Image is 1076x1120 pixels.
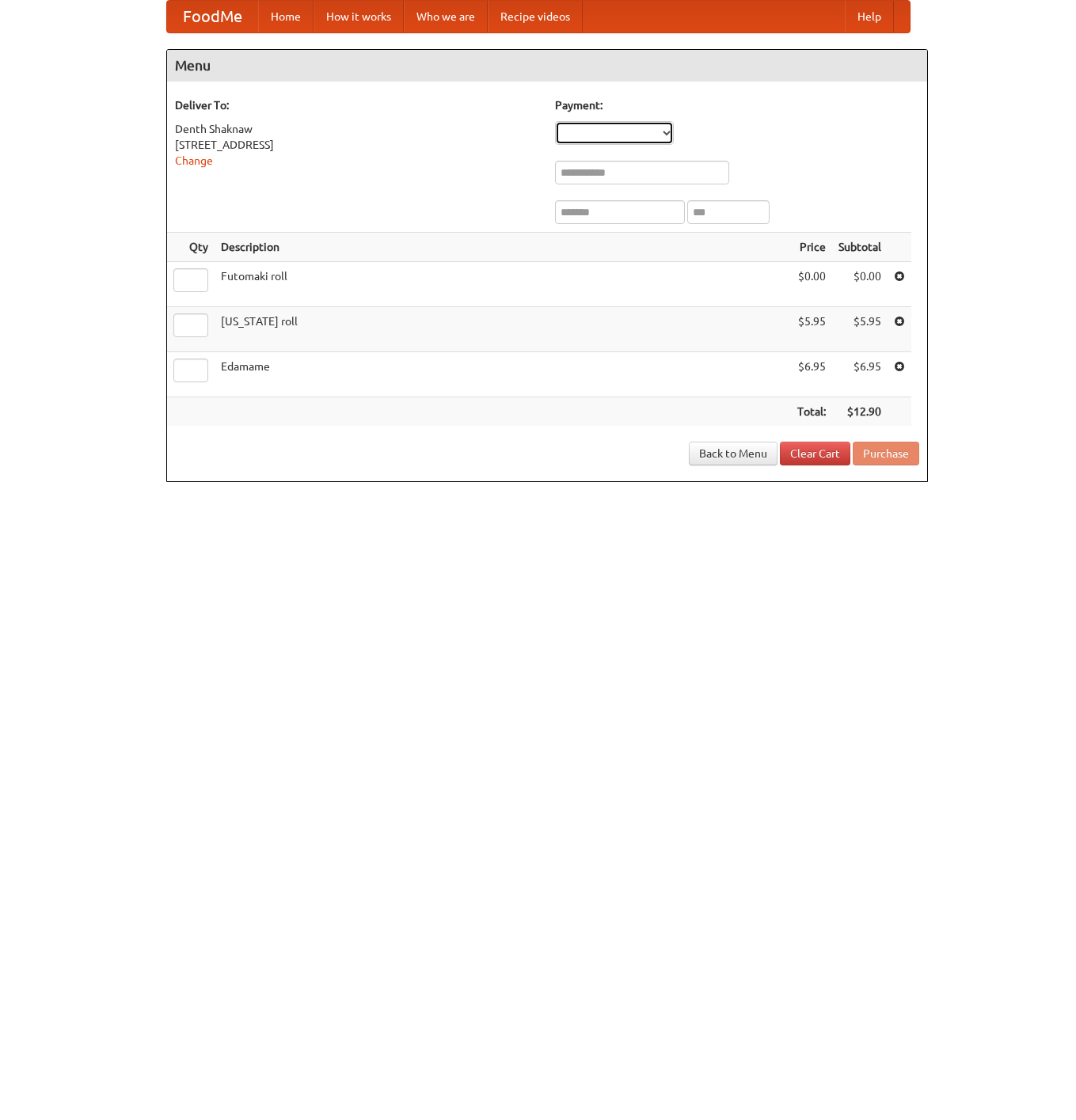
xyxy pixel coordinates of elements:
a: Home [258,1,314,32]
div: Denth Shaknaw [175,121,539,137]
td: $0.00 [791,262,832,307]
a: Recipe videos [488,1,583,32]
td: $6.95 [832,352,888,397]
a: FoodMe [167,1,258,32]
a: Change [175,154,213,167]
th: Qty [167,233,215,262]
td: $0.00 [832,262,888,307]
div: [STREET_ADDRESS] [175,137,539,153]
button: Purchase [853,442,919,465]
a: Who we are [404,1,488,32]
th: Subtotal [832,233,888,262]
a: Back to Menu [689,442,778,465]
a: Help [845,1,894,32]
a: Clear Cart [780,442,850,465]
th: Description [215,233,791,262]
td: $5.95 [832,307,888,352]
th: Total: [791,397,832,427]
td: $5.95 [791,307,832,352]
a: How it works [314,1,404,32]
td: [US_STATE] roll [215,307,791,352]
th: Price [791,233,832,262]
td: Futomaki roll [215,262,791,307]
h5: Deliver To: [175,97,539,113]
td: Edamame [215,352,791,397]
h4: Menu [167,50,927,82]
td: $6.95 [791,352,832,397]
h5: Payment: [555,97,919,113]
th: $12.90 [832,397,888,427]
